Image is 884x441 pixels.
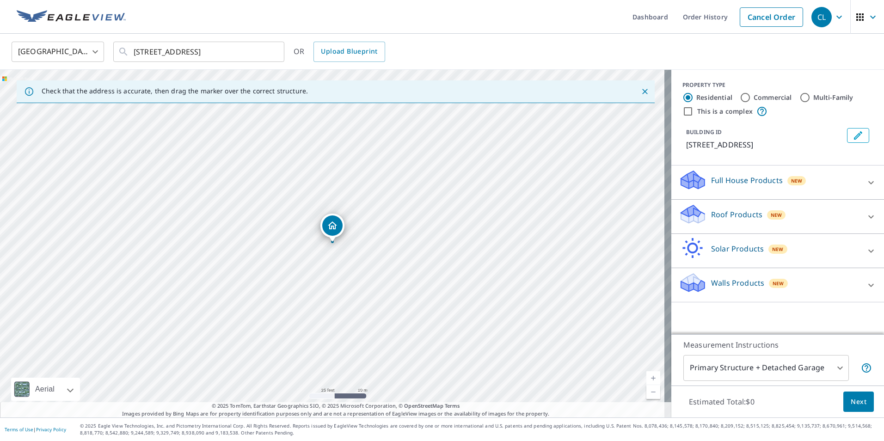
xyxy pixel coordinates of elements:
p: Estimated Total: $0 [681,392,762,412]
a: Privacy Policy [36,426,66,433]
div: Primary Structure + Detached Garage [683,355,849,381]
p: © 2025 Eagle View Technologies, Inc. and Pictometry International Corp. All Rights Reserved. Repo... [80,423,879,436]
div: CL [811,7,832,27]
p: Measurement Instructions [683,339,872,350]
label: This is a complex [697,107,753,116]
div: Aerial [32,378,57,401]
p: | [5,427,66,432]
a: Terms [445,402,460,409]
div: [GEOGRAPHIC_DATA] [12,39,104,65]
span: New [771,211,782,219]
p: Solar Products [711,243,764,254]
label: Commercial [754,93,792,102]
a: Cancel Order [740,7,803,27]
span: Your report will include the primary structure and a detached garage if one exists. [861,362,872,374]
div: Roof ProductsNew [679,203,877,230]
a: OpenStreetMap [404,402,443,409]
span: © 2025 TomTom, Earthstar Geographics SIO, © 2025 Microsoft Corporation, © [212,402,460,410]
div: Walls ProductsNew [679,272,877,298]
div: OR [294,42,385,62]
span: New [773,280,784,287]
p: Full House Products [711,175,783,186]
button: Edit building 1 [847,128,869,143]
img: EV Logo [17,10,126,24]
label: Residential [696,93,732,102]
p: Walls Products [711,277,764,288]
p: BUILDING ID [686,128,722,136]
button: Next [843,392,874,412]
p: [STREET_ADDRESS] [686,139,843,150]
span: Upload Blueprint [321,46,377,57]
div: Aerial [11,378,80,401]
a: Current Level 19, Zoom In [646,371,660,385]
p: Roof Products [711,209,762,220]
a: Current Level 19, Zoom Out [646,385,660,399]
div: Solar ProductsNew [679,238,877,264]
span: Next [851,396,866,408]
span: New [791,177,803,184]
div: Full House ProductsNew [679,169,877,196]
label: Multi-Family [813,93,853,102]
button: Close [639,86,651,98]
a: Upload Blueprint [313,42,385,62]
span: New [772,245,784,253]
a: Terms of Use [5,426,33,433]
input: Search by address or latitude-longitude [134,39,265,65]
p: Check that the address is accurate, then drag the marker over the correct structure. [42,87,308,95]
div: Dropped pin, building 1, Residential property, 9866 Dinaaka Dr Eagle River, AK 99577 [320,214,344,242]
div: PROPERTY TYPE [682,81,873,89]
